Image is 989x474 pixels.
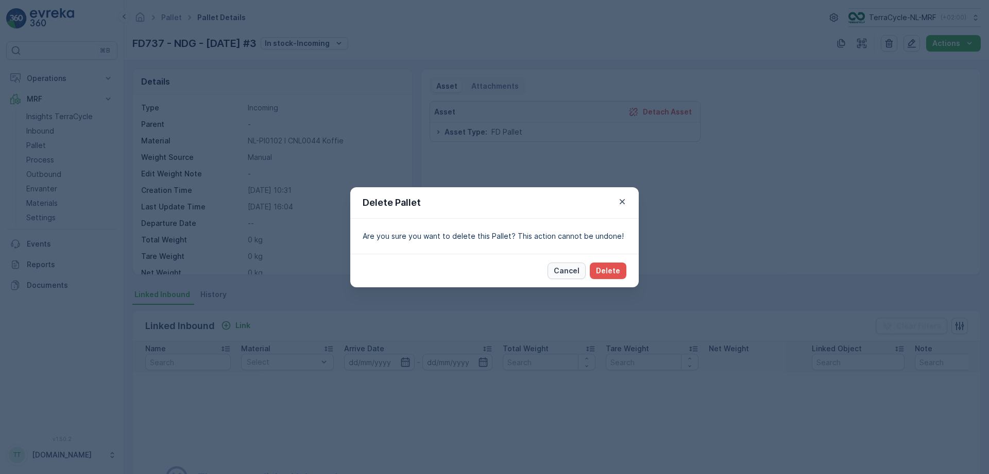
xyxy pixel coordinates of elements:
[363,231,626,241] p: Are you sure you want to delete this Pallet? This action cannot be undone!
[596,266,620,276] p: Delete
[548,263,586,279] button: Cancel
[363,195,421,210] p: Delete Pallet
[590,263,626,279] button: Delete
[554,266,579,276] p: Cancel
